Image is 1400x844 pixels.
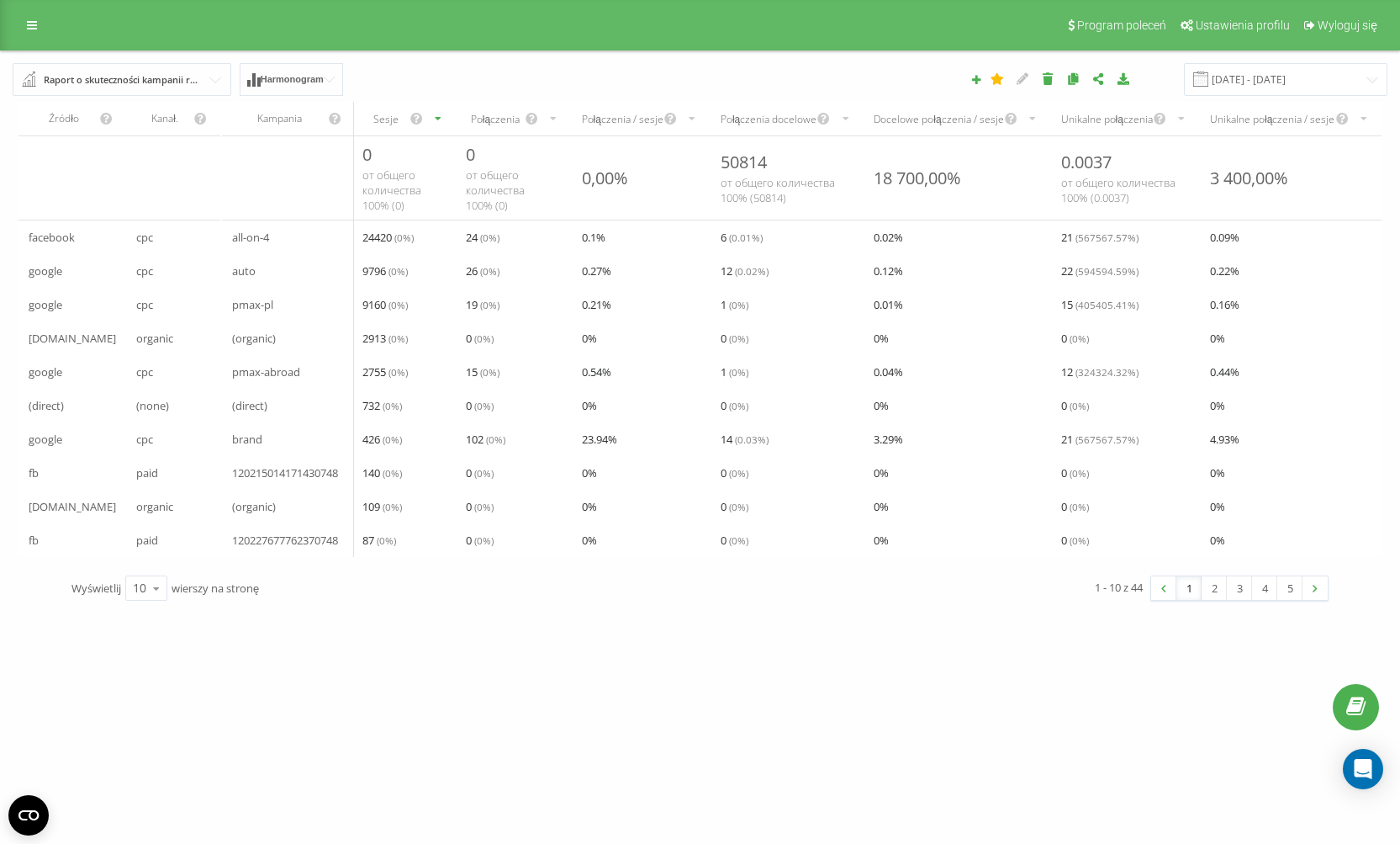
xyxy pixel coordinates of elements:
[362,261,408,281] span: 9796
[582,328,597,348] span: 0 %
[1196,19,1290,32] span: Ustawienia profilu
[466,227,499,247] span: 24
[232,496,276,517] span: (organic)
[388,298,408,311] span: ( 0 %)
[362,496,402,517] span: 109
[874,112,1003,126] div: Docelowe połączenia / sesje
[1252,576,1277,600] a: 4
[71,581,121,596] span: Wyświetlij
[136,227,153,247] span: cpc
[1077,19,1166,32] span: Program poleceń
[362,328,408,348] span: 2913
[383,433,402,446] span: ( 0 %)
[466,496,494,517] span: 0
[721,362,748,382] span: 1
[136,362,153,382] span: cpc
[582,295,611,315] span: 0.21 %
[1095,579,1143,596] div: 1 - 10 z 44
[29,295,62,315] span: google
[729,500,748,513] span: ( 0 %)
[377,533,396,547] span: ( 0 %)
[721,295,748,315] span: 1
[1061,151,1112,173] span: 0.0037
[1202,576,1227,600] a: 2
[1117,72,1131,84] i: Pobierz raport
[136,261,153,281] span: cpc
[1016,72,1030,84] i: Edytuj raportu
[721,328,748,348] span: 0
[383,399,402,412] span: ( 0 %)
[721,463,748,483] span: 0
[362,463,402,483] span: 140
[29,395,64,416] span: (direct)
[1061,261,1138,281] span: 22
[1210,463,1225,483] span: 0 %
[466,530,494,550] span: 0
[1061,429,1138,449] span: 21
[136,328,173,348] span: organic
[29,112,99,126] div: Źródło
[474,332,494,345] span: ( 0 %)
[466,362,499,382] span: 15
[1061,328,1089,348] span: 0
[721,151,767,173] span: 50814
[582,429,617,449] span: 23.94 %
[362,167,421,213] span: от общего количества 100% ( 0 )
[232,112,327,126] div: Kampania
[874,496,889,517] span: 0 %
[1277,576,1302,600] a: 5
[362,227,414,247] span: 24420
[1210,227,1239,247] span: 0.09 %
[480,231,499,244] span: ( 0 %)
[466,463,494,483] span: 0
[474,399,494,412] span: ( 0 %)
[1061,463,1089,483] span: 0
[136,395,169,416] span: (none)
[1075,298,1138,311] span: ( 405405.41 %)
[582,530,597,550] span: 0 %
[480,298,499,311] span: ( 0 %)
[474,500,494,513] span: ( 0 %)
[136,496,173,517] span: organic
[474,466,494,480] span: ( 0 %)
[44,71,202,89] div: Raport o skuteczności kampanii reklamowych
[1061,175,1175,205] span: от общего количества 100% ( 0.0037 )
[1070,533,1089,547] span: ( 0 %)
[480,264,499,278] span: ( 0 %)
[136,463,158,483] span: paid
[8,795,49,836] button: Open CMP widget
[388,332,408,345] span: ( 0 %)
[383,466,402,480] span: ( 0 %)
[1343,749,1383,789] div: Open Intercom Messenger
[232,530,338,550] span: 120227677762370748
[874,167,961,189] div: 18 700,00%
[1210,328,1225,348] span: 0 %
[29,227,75,247] span: facebook
[721,429,769,449] span: 14
[874,395,889,416] span: 0 %
[721,261,769,281] span: 12
[480,365,499,379] span: ( 0 %)
[1061,362,1138,382] span: 12
[362,295,408,315] span: 9160
[1061,496,1089,517] span: 0
[362,395,402,416] span: 732
[582,227,605,247] span: 0.1 %
[362,112,409,126] div: Sesje
[1318,19,1377,32] span: Wyloguj się
[1075,433,1138,446] span: ( 567567.57 %)
[232,395,267,416] span: (direct)
[1210,112,1334,126] div: Unikalne połączenia / sesje
[582,362,611,382] span: 0.54 %
[232,295,273,315] span: pmax-pl
[1176,576,1202,600] a: 1
[874,530,889,550] span: 0 %
[232,261,256,281] span: auto
[1070,500,1089,513] span: ( 0 %)
[729,332,748,345] span: ( 0 %)
[874,227,903,247] span: 0.02 %
[466,112,524,126] div: Połączenia
[133,580,146,597] div: 10
[1070,466,1089,480] span: ( 0 %)
[729,399,748,412] span: ( 0 %)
